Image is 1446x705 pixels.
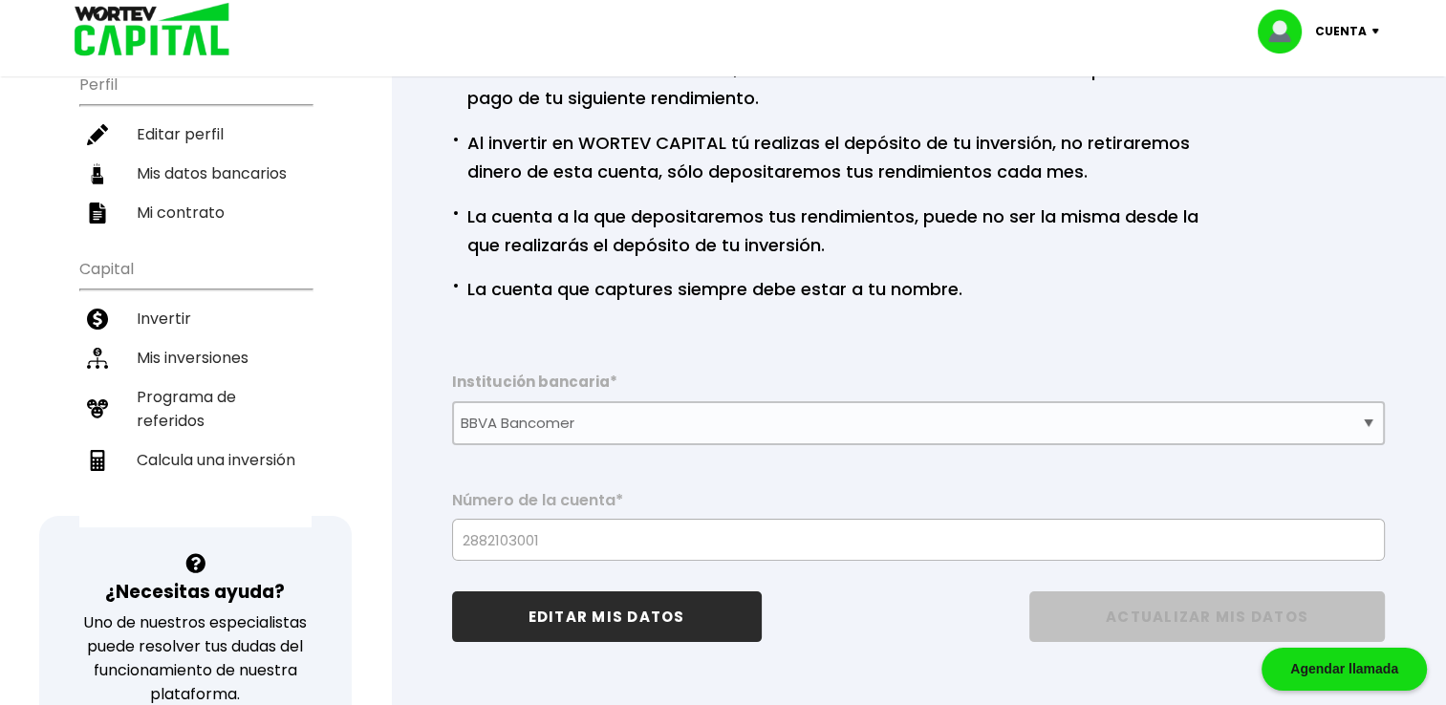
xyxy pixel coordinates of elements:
button: EDITAR MIS DATOS [452,591,762,642]
a: Calcula una inversión [79,440,312,480]
img: calculadora-icon.17d418c4.svg [87,450,108,471]
a: Editar perfil [79,115,312,154]
button: ACTUALIZAR MIS DATOS [1029,591,1385,642]
p: La cuenta a la que depositaremos tus rendimientos, puede no ser la misma desde la que realizarás ... [452,199,1208,260]
img: inversiones-icon.6695dc30.svg [87,348,108,369]
img: icon-down [1367,29,1392,34]
a: Mis datos bancarios [79,154,312,193]
div: Agendar llamada [1262,648,1427,691]
img: invertir-icon.b3b967d7.svg [87,309,108,330]
span: · [452,52,459,80]
a: Mi contrato [79,193,312,232]
ul: Perfil [79,63,312,232]
label: Número de la cuenta [452,491,1385,520]
img: contrato-icon.f2db500c.svg [87,203,108,224]
a: Programa de referidos [79,377,312,440]
img: editar-icon.952d3147.svg [87,124,108,145]
ul: Capital [79,247,312,527]
a: Mis inversiones [79,338,312,377]
p: La cuenta que captures siempre debe estar a tu nombre. [452,271,962,304]
a: Invertir [79,299,312,338]
h3: ¿Necesitas ayuda? [105,578,285,606]
img: profile-image [1258,10,1315,53]
span: · [452,199,459,227]
span: · [452,125,459,154]
img: datos-icon.10cf9172.svg [87,163,108,184]
p: Al invertir en WORTEV CAPITAL tú realizas el depósito de tu inversión, no retiraremos dinero de e... [452,125,1208,186]
span: · [452,271,459,300]
img: recomiendanos-icon.9b8e9327.svg [87,398,108,419]
p: Cuenta [1315,17,1367,46]
label: Institución bancaria [452,373,1385,401]
p: Si necesitas cambiar la cuenta, debes hacerlo mínimo díez días hábiles previos al pago de tu sigu... [452,52,1208,113]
